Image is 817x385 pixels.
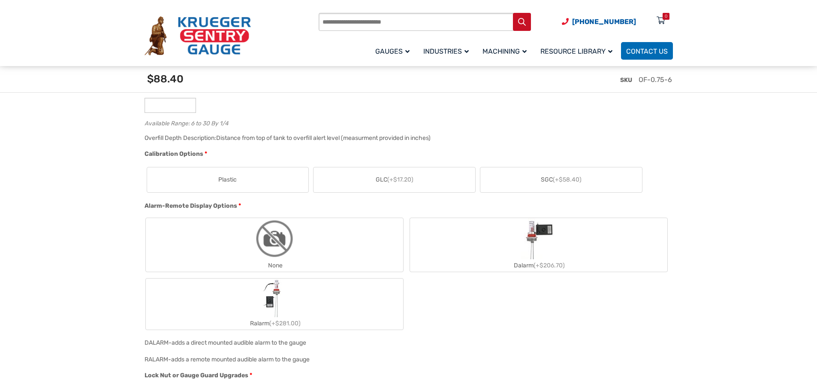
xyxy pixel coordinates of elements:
[146,259,403,272] div: None
[620,76,632,84] span: SKU
[535,41,621,61] a: Resource Library
[541,175,582,184] span: SGC
[238,201,241,210] abbr: required
[145,372,248,379] span: Lock Nut or Gauge Guard Upgrades
[665,13,667,20] div: 0
[145,339,172,346] span: DALARM-
[145,202,237,209] span: Alarm-Remote Display Options
[145,356,171,363] span: RALARM-
[370,41,418,61] a: Gauges
[534,262,565,269] span: (+$206.70)
[639,76,672,84] span: OF-0.75-6
[145,16,251,56] img: Krueger Sentry Gauge
[572,18,636,26] span: [PHONE_NUMBER]
[218,175,237,184] span: Plastic
[376,175,413,184] span: GLC
[205,149,207,158] abbr: required
[145,150,203,158] span: Calibration Options
[410,218,667,272] label: Dalarm
[269,320,301,327] span: (+$281.00)
[410,259,667,272] div: Dalarm
[171,356,310,363] div: adds a remote mounted audible alarm to the gauge
[562,16,636,27] a: Phone Number (920) 434-8860
[418,41,477,61] a: Industries
[626,47,668,55] span: Contact Us
[146,279,403,330] label: Ralarm
[477,41,535,61] a: Machining
[250,371,252,380] abbr: required
[482,47,527,55] span: Machining
[145,118,669,126] div: Available Range: 6 to 30 By 1/4
[540,47,612,55] span: Resource Library
[216,134,431,142] div: Distance from top of tank to overfill alert level (measurment provided in inches)
[423,47,469,55] span: Industries
[553,176,582,183] span: (+$58.40)
[146,218,403,272] label: None
[375,47,410,55] span: Gauges
[146,317,403,330] div: Ralarm
[145,134,216,142] span: Overfill Depth Description:
[387,176,413,183] span: (+$17.20)
[172,339,306,346] div: adds a direct mounted audible alarm to the gauge
[621,42,673,60] a: Contact Us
